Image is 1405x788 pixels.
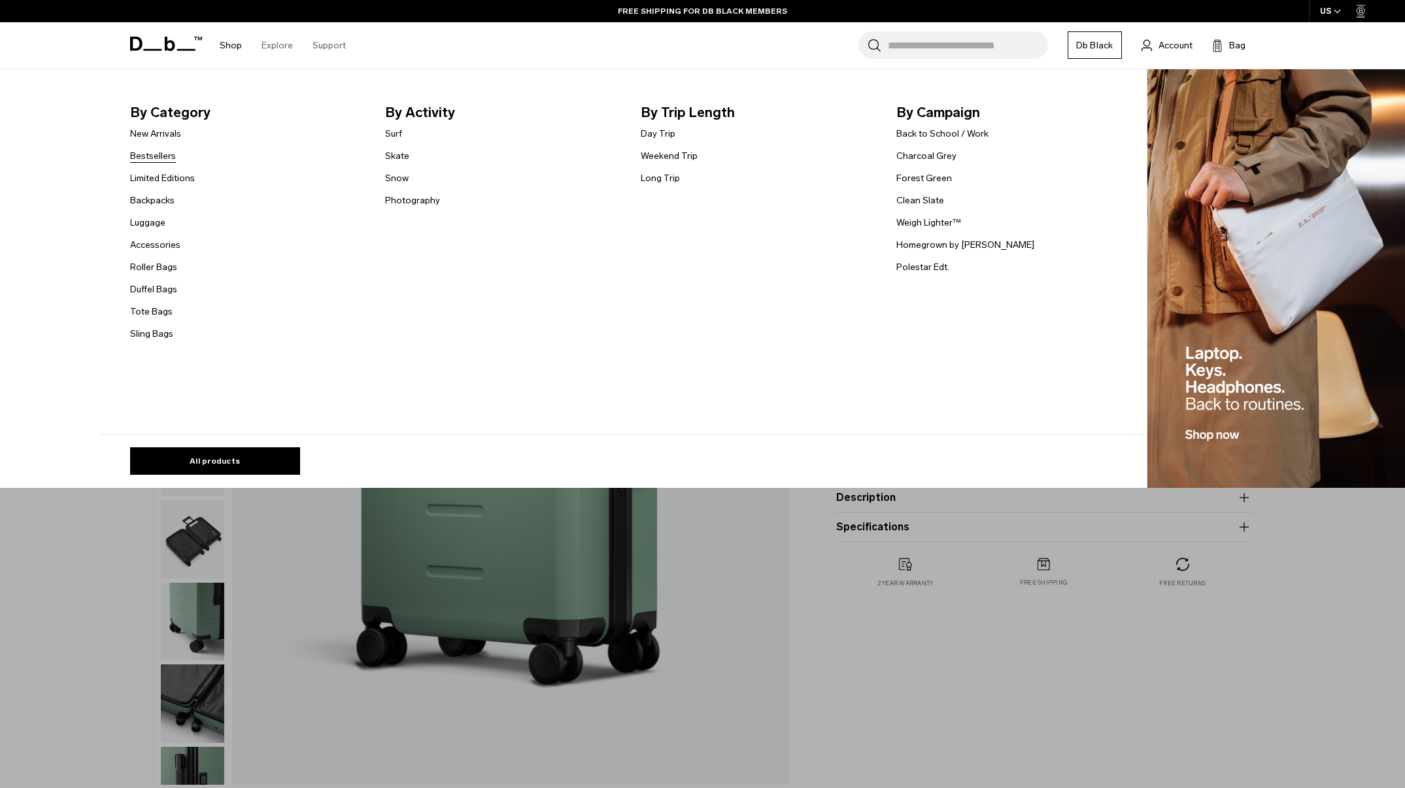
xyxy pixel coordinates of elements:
[220,22,242,69] a: Shop
[385,171,409,185] a: Snow
[641,127,675,141] a: Day Trip
[896,260,949,274] a: Polestar Edt.
[210,22,356,69] nav: Main Navigation
[130,171,195,185] a: Limited Editions
[130,149,176,163] a: Bestsellers
[313,22,346,69] a: Support
[896,171,952,185] a: Forest Green
[130,216,165,230] a: Luggage
[385,194,440,207] a: Photography
[1159,39,1193,52] span: Account
[130,194,175,207] a: Backpacks
[896,216,961,230] a: Weigh Lighter™
[130,305,173,318] a: Tote Bags
[641,171,680,185] a: Long Trip
[130,102,365,123] span: By Category
[385,149,409,163] a: Skate
[641,149,698,163] a: Weekend Trip
[896,127,989,141] a: Back to School / Work
[896,194,944,207] a: Clean Slate
[618,5,787,17] a: FREE SHIPPING FOR DB BLACK MEMBERS
[1229,39,1245,52] span: Bag
[130,283,177,296] a: Duffel Bags
[385,102,620,123] span: By Activity
[641,102,875,123] span: By Trip Length
[262,22,293,69] a: Explore
[896,238,1034,252] a: Homegrown by [PERSON_NAME]
[385,127,402,141] a: Surf
[130,238,180,252] a: Accessories
[1212,37,1245,53] button: Bag
[896,149,956,163] a: Charcoal Grey
[130,127,181,141] a: New Arrivals
[130,447,300,475] a: All products
[130,260,177,274] a: Roller Bags
[1147,69,1405,488] img: Db
[896,102,1131,123] span: By Campaign
[1142,37,1193,53] a: Account
[130,327,173,341] a: Sling Bags
[1068,31,1122,59] a: Db Black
